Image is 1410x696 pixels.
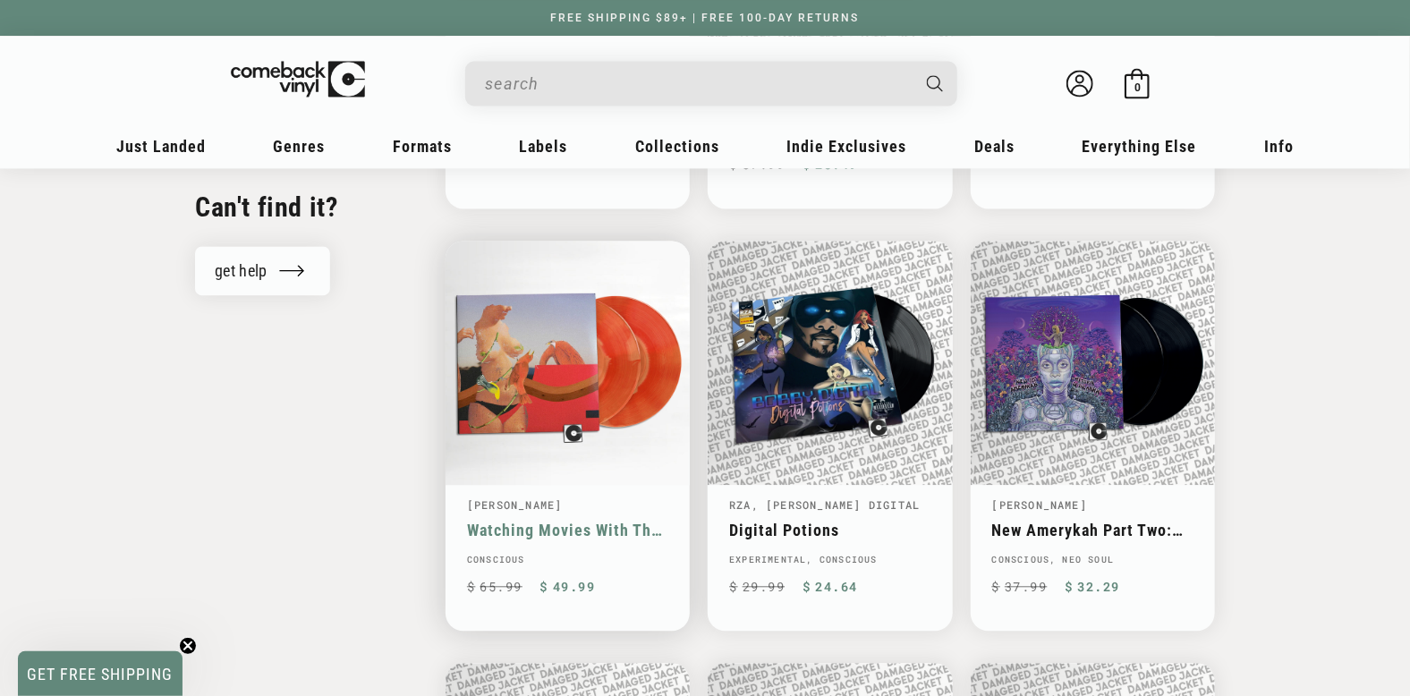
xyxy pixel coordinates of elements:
span: 0 [1134,81,1141,94]
span: Deals [974,137,1015,156]
div: Search [465,61,957,106]
a: , [PERSON_NAME] Digital [752,497,921,512]
div: GET FREE SHIPPINGClose teaser [18,651,183,696]
a: Digital Potions [729,521,930,539]
span: Indie Exclusives [787,137,907,156]
a: Watching Movies With The Sound Off [467,521,668,539]
span: Everything Else [1083,137,1197,156]
span: Labels [520,137,568,156]
span: GET FREE SHIPPING [28,665,174,683]
span: Collections [635,137,719,156]
span: Info [1264,137,1294,156]
a: get help [195,246,330,295]
span: Formats [393,137,452,156]
button: Close teaser [179,637,197,655]
a: New Amerykah Part Two: Return Of The Ankh [992,521,1193,539]
span: Genres [274,137,326,156]
span: Just Landed [116,137,206,156]
input: When autocomplete results are available use up and down arrows to review and enter to select [485,65,909,102]
h2: Can't find it? [195,190,399,225]
a: [PERSON_NAME] [467,497,563,512]
button: Search [912,61,960,106]
a: FREE SHIPPING $89+ | FREE 100-DAY RETURNS [533,12,878,24]
a: [PERSON_NAME] [992,497,1088,512]
a: RZA [729,497,752,512]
